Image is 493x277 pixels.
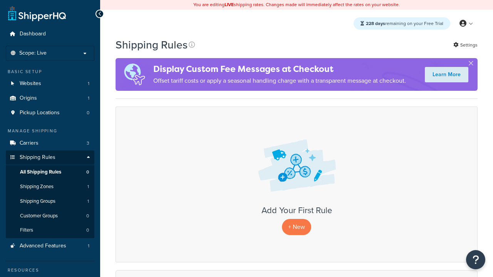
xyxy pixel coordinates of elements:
li: Pickup Locations [6,106,94,120]
a: Websites 1 [6,77,94,91]
div: Resources [6,267,94,274]
span: 0 [86,169,89,175]
a: Origins 1 [6,91,94,105]
li: Customer Groups [6,209,94,223]
span: Websites [20,80,41,87]
li: All Shipping Rules [6,165,94,179]
h3: Add Your First Rule [124,206,470,215]
li: Shipping Zones [6,180,94,194]
span: Customer Groups [20,213,58,219]
span: 0 [87,110,89,116]
span: 3 [87,140,89,147]
li: Advanced Features [6,239,94,253]
a: Customer Groups 0 [6,209,94,223]
span: Carriers [20,140,39,147]
span: Filters [20,227,33,234]
div: remaining on your Free Trial [354,17,450,30]
span: 1 [88,95,89,102]
h4: Display Custom Fee Messages at Checkout [153,63,406,75]
b: LIVE [225,1,234,8]
span: 1 [88,243,89,249]
li: Shipping Rules [6,150,94,238]
span: Dashboard [20,31,46,37]
span: Shipping Zones [20,184,54,190]
li: Shipping Groups [6,194,94,209]
a: Shipping Rules [6,150,94,165]
a: Filters 0 [6,223,94,237]
a: Settings [453,40,478,50]
span: Shipping Rules [20,154,55,161]
span: Pickup Locations [20,110,60,116]
span: 1 [87,184,89,190]
a: Carriers 3 [6,136,94,150]
div: Manage Shipping [6,128,94,134]
span: Scope: Live [19,50,47,57]
span: All Shipping Rules [20,169,61,175]
span: 1 [87,198,89,205]
span: Origins [20,95,37,102]
li: Origins [6,91,94,105]
span: Shipping Groups [20,198,55,205]
a: Learn More [425,67,468,82]
p: Offset tariff costs or apply a seasonal handling charge with a transparent message at checkout. [153,75,406,86]
a: All Shipping Rules 0 [6,165,94,179]
li: Websites [6,77,94,91]
button: Open Resource Center [466,250,485,269]
a: Shipping Zones 1 [6,180,94,194]
span: Advanced Features [20,243,66,249]
a: Advanced Features 1 [6,239,94,253]
a: Pickup Locations 0 [6,106,94,120]
a: Shipping Groups 1 [6,194,94,209]
li: Filters [6,223,94,237]
p: + New [282,219,311,235]
span: 0 [86,213,89,219]
a: Dashboard [6,27,94,41]
strong: 228 days [366,20,385,27]
div: Basic Setup [6,68,94,75]
span: 0 [86,227,89,234]
img: duties-banner-06bc72dcb5fe05cb3f9472aba00be2ae8eb53ab6f0d8bb03d382ba314ac3c341.png [116,58,153,91]
a: ShipperHQ Home [8,6,66,21]
span: 1 [88,80,89,87]
h1: Shipping Rules [116,37,188,52]
li: Carriers [6,136,94,150]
